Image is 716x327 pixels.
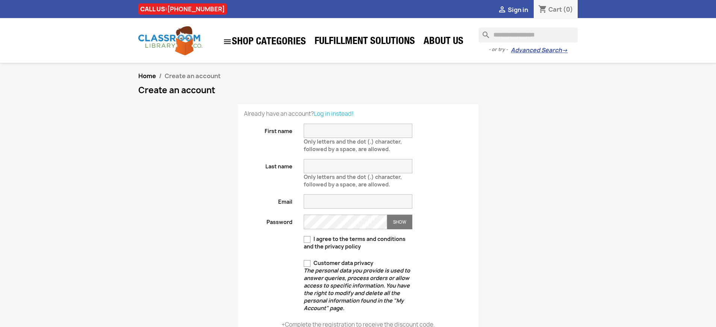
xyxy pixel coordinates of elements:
label: Last name [238,159,298,170]
span: Only letters and the dot (.) character, followed by a space, are allowed. [304,135,402,153]
i: shopping_cart [538,5,547,14]
a:  Sign in [498,6,528,14]
label: Password [238,215,298,226]
a: SHOP CATEGORIES [219,33,310,50]
span: - or try - [489,46,511,53]
a: About Us [420,35,467,50]
button: Show [387,215,412,229]
a: Log in instead! [314,110,354,118]
p: Already have an account? [244,110,472,118]
label: I agree to the terms and conditions and the privacy policy [304,235,412,250]
span: Create an account [165,72,221,80]
span: → [562,47,568,54]
label: Customer data privacy [304,259,412,312]
i:  [498,6,507,15]
img: Classroom Library Company [138,26,202,55]
em: The personal data you provide is used to answer queries, process orders or allow access to specif... [304,267,410,312]
i: search [478,27,487,36]
input: Password input [304,215,387,229]
a: [PHONE_NUMBER] [167,5,225,13]
input: Search [478,27,578,42]
label: First name [238,124,298,135]
label: Email [238,194,298,206]
span: Sign in [508,6,528,14]
h1: Create an account [138,86,578,95]
a: Advanced Search→ [511,47,568,54]
span: Only letters and the dot (.) character, followed by a space, are allowed. [304,170,402,188]
a: Fulfillment Solutions [311,35,419,50]
span: (0) [563,5,573,14]
i:  [223,37,232,46]
span: Cart [548,5,562,14]
a: Home [138,72,156,80]
div: CALL US: [138,3,227,15]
